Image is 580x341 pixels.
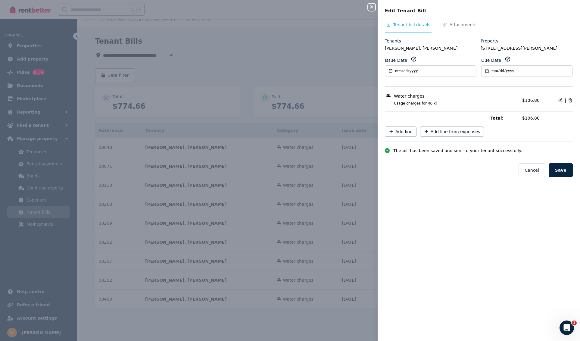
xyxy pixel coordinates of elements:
span: The bill has been saved and sent to your tenant successfully. [393,148,522,154]
span: Tenant bill details [393,22,430,28]
nav: Tabs [385,22,573,33]
span: Attachments [450,22,476,28]
span: 1 [572,321,577,325]
span: | [565,97,566,103]
span: $106.80 [522,98,540,103]
legend: [PERSON_NAME], [PERSON_NAME] [385,45,477,51]
label: Due Date [481,57,501,63]
legend: [STREET_ADDRESS][PERSON_NAME] [481,45,573,51]
button: Cancel [519,163,545,177]
span: $106.80 [522,115,573,121]
span: Total: [490,115,519,121]
span: Add line [395,129,413,135]
label: Property [481,38,498,44]
label: Issue Date [385,57,407,63]
label: Tenants [385,38,401,44]
button: Save [549,163,573,177]
button: Add line [385,127,416,137]
span: Edit Tenant Bill [385,7,426,14]
span: Add line from expenses [431,129,480,135]
span: Water charges [394,93,424,99]
iframe: Intercom live chat [560,321,574,335]
span: Usage charges for 40 kl [387,101,519,106]
button: Add line from expenses [420,127,484,137]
